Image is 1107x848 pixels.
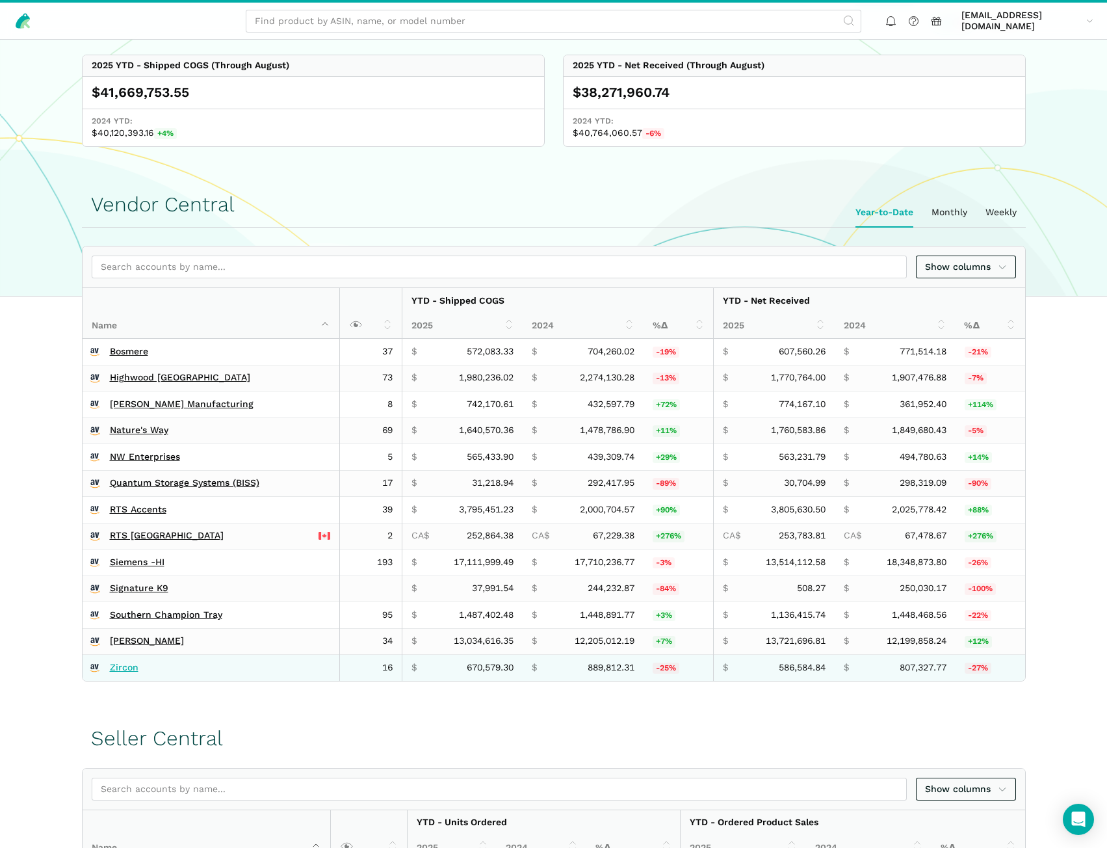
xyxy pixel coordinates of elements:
span: Show columns [925,260,1007,274]
td: 10.94% [644,417,714,444]
span: 1,487,402.48 [459,609,514,621]
span: -21% [965,347,992,358]
span: -3% [653,557,675,569]
span: 17,111,999.49 [454,557,514,568]
span: 361,952.40 [900,399,946,410]
strong: YTD - Shipped COGS [411,295,504,306]
td: 89.71% [644,497,714,523]
td: -27.34% [956,655,1025,681]
td: 13.83% [956,444,1025,471]
td: 87.86% [956,497,1025,523]
span: 432,597.79 [588,399,634,410]
span: 12,205,012.19 [575,635,634,647]
span: 2,000,704.57 [580,504,634,516]
span: +14% [965,452,993,464]
span: -6% [642,128,665,140]
span: -89% [653,478,680,490]
a: Show columns [916,256,1016,278]
span: $ [411,346,417,358]
td: 276.09% [956,523,1025,550]
td: 113.89% [956,391,1025,418]
td: 28.71% [644,444,714,471]
h1: Seller Central [91,727,223,750]
span: $ [723,425,728,436]
span: 253,783.81 [779,530,826,542]
td: -3.38% [644,550,714,576]
span: +4% [154,128,177,140]
span: $ [844,399,849,410]
span: -90% [965,478,992,490]
span: $ [411,399,417,410]
span: $ [844,372,849,384]
th: Name : activate to sort column descending [83,288,340,339]
a: NW Enterprises [110,451,180,463]
span: $ [411,583,417,594]
td: 8 [339,391,402,418]
span: 1,136,415.74 [771,609,826,621]
span: 37,991.54 [472,583,514,594]
span: 2024 YTD: [92,116,535,127]
a: Zircon [110,662,138,674]
a: RTS Accents [110,504,166,516]
span: 252,864.38 [467,530,514,542]
td: 34 [339,628,402,655]
span: 12,199,858.24 [887,635,946,647]
span: 3,795,451.23 [459,504,514,516]
td: 193 [339,550,402,576]
span: $ [844,557,849,568]
a: Quantum Storage Systems (BISS) [110,477,259,489]
span: $ [844,425,849,436]
td: 16 [339,655,402,681]
span: -19% [653,347,680,358]
span: -84% [653,583,680,595]
span: 1,770,764.00 [771,372,826,384]
td: 95 [339,602,402,629]
span: 67,478.67 [905,530,946,542]
span: $ [532,504,537,516]
a: Nature's Way [110,425,168,436]
span: 17,710,236.77 [575,557,634,568]
a: Show columns [916,778,1016,801]
span: -22% [965,610,992,622]
span: $ [723,609,728,621]
td: -99.80% [956,576,1025,602]
ui-tab: Weekly [976,198,1026,228]
span: $ [723,662,728,674]
span: 250,030.17 [900,583,946,594]
div: $41,669,753.55 [92,83,535,101]
span: +72% [653,399,681,411]
span: 586,584.84 [779,662,826,674]
span: 704,260.02 [588,346,634,358]
td: -21.54% [956,602,1025,629]
span: $ [532,557,537,568]
span: -27% [965,663,992,674]
td: -12.92% [644,365,714,391]
span: $ [723,583,728,594]
span: 771,514.18 [900,346,946,358]
span: $ [844,504,849,516]
a: [PERSON_NAME] [110,635,184,647]
span: $ [723,504,728,516]
td: -89.71% [956,470,1025,497]
span: +3% [653,610,676,622]
div: Open Intercom Messenger [1063,804,1094,835]
span: 439,309.74 [588,451,634,463]
span: 1,478,786.90 [580,425,634,436]
span: $ [532,399,537,410]
span: $ [532,583,537,594]
span: $ [532,425,537,436]
span: 2,274,130.28 [580,372,634,384]
input: Search accounts by name... [92,256,907,278]
span: $ [411,609,417,621]
td: -84.44% [644,576,714,602]
span: -100% [965,583,996,595]
span: -25% [653,663,680,674]
div: 2025 YTD - Shipped COGS (Through August) [92,60,289,72]
th: : activate to sort column ascending [339,288,402,339]
div: $38,271,960.74 [573,83,1016,101]
span: 774,167.10 [779,399,826,410]
th: 2025: activate to sort column ascending [402,313,523,339]
input: Find product by ASIN, name, or model number [246,10,861,33]
span: $ [844,635,849,647]
span: +276% [653,531,685,542]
